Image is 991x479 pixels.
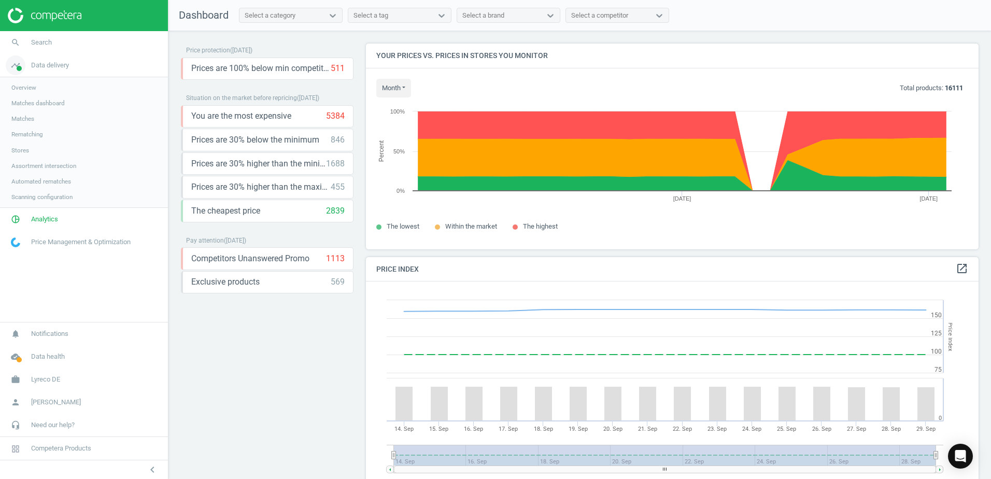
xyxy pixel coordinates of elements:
span: Notifications [31,329,68,339]
div: 1113 [326,253,345,264]
h4: Your prices vs. prices in stores you monitor [366,44,979,68]
text: 100% [390,108,405,115]
div: 5384 [326,110,345,122]
i: work [6,370,25,389]
span: Analytics [31,215,58,224]
i: open_in_new [956,262,968,275]
span: Price Management & Optimization [31,237,131,247]
span: Assortment intersection [11,162,76,170]
span: Search [31,38,52,47]
span: Situation on the market before repricing [186,94,297,102]
tspan: 14. Sep [394,426,414,432]
tspan: 26. Sep [812,426,831,432]
span: Dashboard [179,9,229,21]
div: Open Intercom Messenger [948,444,973,469]
tspan: 19. Sep [569,426,588,432]
span: Overview [11,83,36,92]
h4: Price Index [366,257,979,281]
tspan: 21. Sep [638,426,657,432]
span: Pay attention [186,237,224,244]
span: Data health [31,352,65,361]
text: 0 [939,415,942,421]
span: Exclusive products [191,276,260,288]
button: chevron_left [139,463,165,476]
i: chevron_left [146,463,159,476]
i: notifications [6,324,25,344]
span: You are the most expensive [191,110,291,122]
tspan: 28. Sep [882,426,901,432]
span: ( [DATE] ) [230,47,252,54]
tspan: Price Index [947,322,954,351]
span: Prices are 30% below the minimum [191,134,319,146]
tspan: 17. Sep [499,426,518,432]
img: wGWNvw8QSZomAAAAABJRU5ErkJggg== [11,237,20,247]
span: ( [DATE] ) [224,237,246,244]
span: The lowest [387,222,419,230]
text: 75 [935,366,942,373]
span: [PERSON_NAME] [31,398,81,407]
i: pie_chart_outlined [6,209,25,229]
i: cloud_done [6,347,25,367]
div: Select a brand [462,11,504,20]
span: Prices are 30% higher than the minimum [191,158,326,170]
tspan: 18. Sep [534,426,553,432]
tspan: 16. Sep [464,426,483,432]
i: person [6,392,25,412]
span: Price protection [186,47,230,54]
p: Total products: [900,83,963,93]
span: Need our help? [31,420,75,430]
text: 125 [931,330,942,337]
tspan: 20. Sep [603,426,622,432]
span: ( [DATE] ) [297,94,319,102]
a: open_in_new [956,262,968,276]
i: search [6,33,25,52]
div: 2839 [326,205,345,217]
div: 569 [331,276,345,288]
span: The cheapest price [191,205,260,217]
b: 16111 [945,84,963,92]
span: Automated rematches [11,177,71,186]
tspan: 29. Sep [916,426,936,432]
span: The highest [523,222,558,230]
tspan: 27. Sep [847,426,866,432]
div: 511 [331,63,345,74]
i: headset_mic [6,415,25,435]
tspan: 25. Sep [777,426,796,432]
div: 846 [331,134,345,146]
span: Rematching [11,130,43,138]
div: Select a tag [353,11,388,20]
text: 0% [397,188,405,194]
tspan: Percent [378,140,385,162]
text: 50% [393,148,405,154]
div: Select a competitor [571,11,628,20]
button: month [376,79,411,97]
tspan: 23. Sep [707,426,727,432]
tspan: 22. Sep [673,426,692,432]
div: Select a category [245,11,295,20]
span: Matches dashboard [11,99,65,107]
span: Prices are 30% higher than the maximal [191,181,331,193]
span: Data delivery [31,61,69,70]
div: 1688 [326,158,345,170]
span: Scanning configuration [11,193,73,201]
span: Stores [11,146,29,154]
span: Within the market [445,222,497,230]
tspan: [DATE] [919,195,938,202]
span: Lyreco DE [31,375,60,384]
span: Competera Products [31,444,91,453]
tspan: [DATE] [673,195,691,202]
text: 150 [931,312,942,319]
span: Prices are 100% below min competitor [191,63,331,74]
text: 100 [931,348,942,355]
tspan: 15. Sep [429,426,448,432]
span: Competitors Unanswered Promo [191,253,309,264]
i: timeline [6,55,25,75]
div: 455 [331,181,345,193]
span: Matches [11,115,34,123]
tspan: 24. Sep [742,426,761,432]
img: ajHJNr6hYgQAAAAASUVORK5CYII= [8,8,81,23]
